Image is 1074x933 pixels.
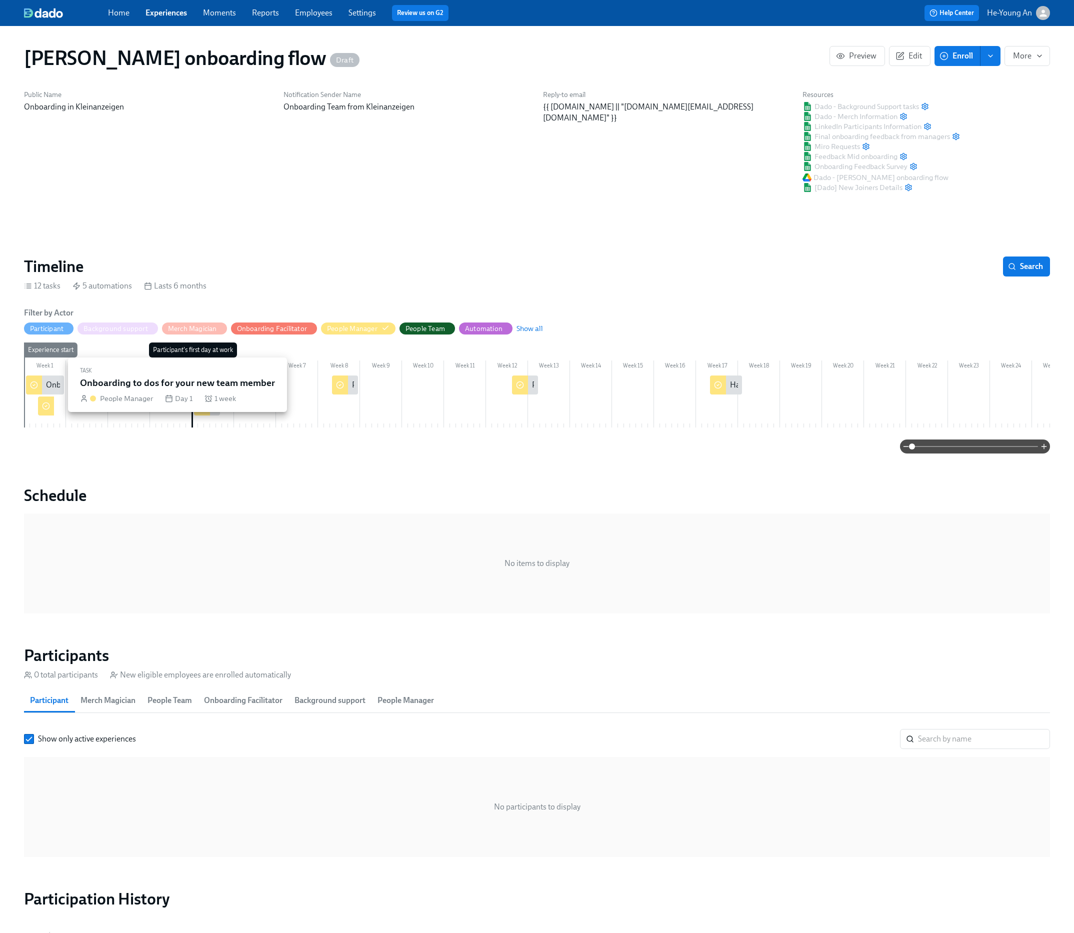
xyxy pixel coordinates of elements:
div: Week 13 [528,360,570,373]
button: Enroll [934,46,980,66]
span: Draft [330,56,359,64]
div: Also show Participant [30,324,63,333]
h2: Participation History [24,889,1050,909]
div: Week 21 [864,360,906,373]
h2: Participants [24,645,1050,665]
div: Week 8 [318,360,360,373]
span: Help Center [929,8,974,18]
button: Edit [889,46,930,66]
h6: Public Name [24,90,271,99]
div: Also show Merch Magician [168,324,217,333]
button: Onboarding Facilitator [231,322,317,334]
span: Enroll [941,51,973,61]
div: Prepare for a feedback conversation with {{ participant.fullName }} on day 60 [512,375,538,394]
div: New eligible employees are enrolled automatically [110,669,291,680]
div: Week 10 [402,360,444,373]
div: Week 24 [990,360,1032,373]
a: dado [24,8,108,18]
input: Search by name [918,729,1050,749]
div: Week 23 [948,360,990,373]
button: Participant [24,322,73,334]
div: Week 20 [822,360,864,373]
div: Week 25 [1032,360,1074,373]
div: Prepare for a feedback conversation with {{ participant.fullName }} on day 60 [532,379,794,390]
div: Also show Automation [465,324,502,333]
button: More [1004,46,1050,66]
h1: [PERSON_NAME] onboarding flow [24,46,359,70]
div: Week 1 [24,360,66,373]
img: dado [24,8,63,18]
span: Merch Magician [80,693,135,707]
div: Have a Mid-Probation talk with {{ participant.fullName }} [730,379,923,390]
div: Week 9 [360,360,402,373]
a: Settings [348,8,376,17]
span: Edit [897,51,922,61]
div: Also show People Team [405,324,445,333]
button: Preview [829,46,885,66]
p: {{ [DOMAIN_NAME] || "[DOMAIN_NAME][EMAIL_ADDRESS][DOMAIN_NAME]" }} [543,101,790,123]
div: Prepare for a feedback conversation with {{ participant.fullName }} on day 30 [332,375,358,394]
div: Day 1 [165,393,192,404]
span: Background support [294,693,365,707]
div: Week 7 [276,360,318,373]
div: Week 19 [780,360,822,373]
a: Moments [203,8,236,17]
button: Review us on G2 [392,5,448,21]
a: Employees [295,8,332,17]
p: Onboarding in Kleinanzeigen [24,101,271,112]
button: Automation [459,322,512,334]
span: More [1013,51,1041,61]
div: No participants to display [24,757,1050,857]
span: Onboarding Facilitator [204,693,282,707]
a: Experiences [145,8,187,17]
div: Also show Onboarding Facilitator [237,324,307,333]
a: Review us on G2 [397,8,443,18]
span: People Team [147,693,192,707]
div: Week 17 [696,360,738,373]
button: Search [1003,256,1050,276]
div: Prepare for a feedback conversation with {{ participant.fullName }} on day 30 [352,379,613,390]
div: Week 18 [738,360,780,373]
h6: Notification Sender Name [283,90,531,99]
span: Participant [30,693,68,707]
button: He-Young An [987,6,1050,20]
div: People Manager [100,393,153,404]
span: Show only active experiences [38,733,136,744]
p: Onboarding Team from Kleinanzeigen [283,101,531,112]
h6: Reply-to email [543,90,790,99]
div: Week 12 [486,360,528,373]
span: Preview [838,51,876,61]
div: Week 22 [906,360,948,373]
div: Also show Background support [83,324,148,333]
div: Week 11 [444,360,486,373]
div: Hide People Manager [327,324,377,333]
div: Onboarding to dos for your new team member [46,379,205,390]
button: People Team [399,322,455,334]
div: 0 total participants [24,669,98,680]
h5: Onboarding to dos for your new team member [80,376,275,389]
button: Help Center [924,5,979,21]
div: Onboarding to dos for your new team member [26,375,64,394]
div: Week 16 [654,360,696,373]
div: Lasts 6 months [144,280,206,291]
h6: Resources [802,90,960,99]
div: Week 15 [612,360,654,373]
span: People Manager [377,693,434,707]
p: He-Young An [987,7,1032,18]
div: 5 automations [72,280,132,291]
div: 12 tasks [24,280,60,291]
h2: Schedule [24,485,1050,505]
a: Reports [252,8,279,17]
button: Show all [516,323,543,333]
div: Participant's first day at work [149,342,237,357]
div: Task [80,365,275,376]
h6: Filter by Actor [24,307,73,318]
span: 1 week [214,393,236,404]
div: No items to display [24,513,1050,613]
button: Background support [77,322,158,334]
button: People Manager [321,322,395,334]
h2: Timeline [24,256,83,276]
div: Week 14 [570,360,612,373]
